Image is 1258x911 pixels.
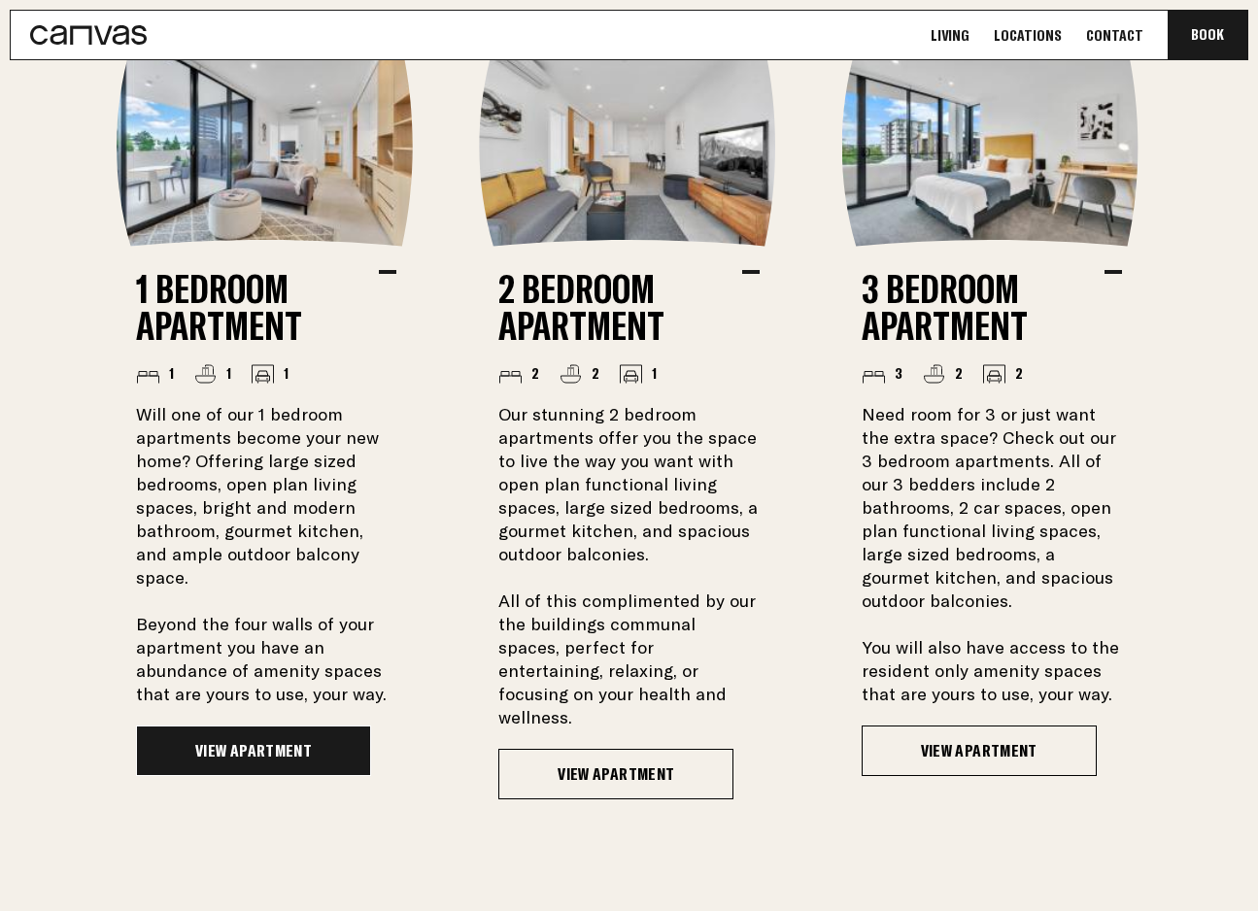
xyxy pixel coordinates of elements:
a: Locations [988,25,1068,46]
li: 2 [982,363,1023,384]
p: Need room for 3 or just want the extra space? Check out our 3 bedroom apartments. All of our 3 be... [862,403,1122,706]
li: 1 [136,363,174,384]
li: 1 [251,363,289,384]
p: Will one of our 1 bedroom apartments become your new home? Offering large sized bedrooms, open pl... [136,403,396,706]
button: Book [1168,11,1247,59]
li: 2 [922,363,963,384]
li: 1 [193,363,231,384]
h2: 2 Bedroom Apartment [498,270,741,344]
a: View Apartment [498,749,733,799]
a: Contact [1080,25,1149,46]
img: 3-bed-furnished-bedroom [842,47,1141,247]
a: View Apartment [862,725,1097,776]
h2: 1 Bedroom Apartment [136,270,379,344]
h2: 3 Bedroom Apartment [862,270,1105,344]
li: 1 [619,363,657,384]
a: View Apartment [136,725,371,776]
li: 3 [862,363,902,384]
img: 2-bed [479,47,778,247]
a: Living [925,25,975,46]
img: 1-bed [117,47,416,247]
li: 2 [559,363,599,384]
li: 2 [498,363,539,384]
p: Our stunning 2 bedroom apartments offer you the space to live the way you want with open plan fun... [498,403,759,729]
